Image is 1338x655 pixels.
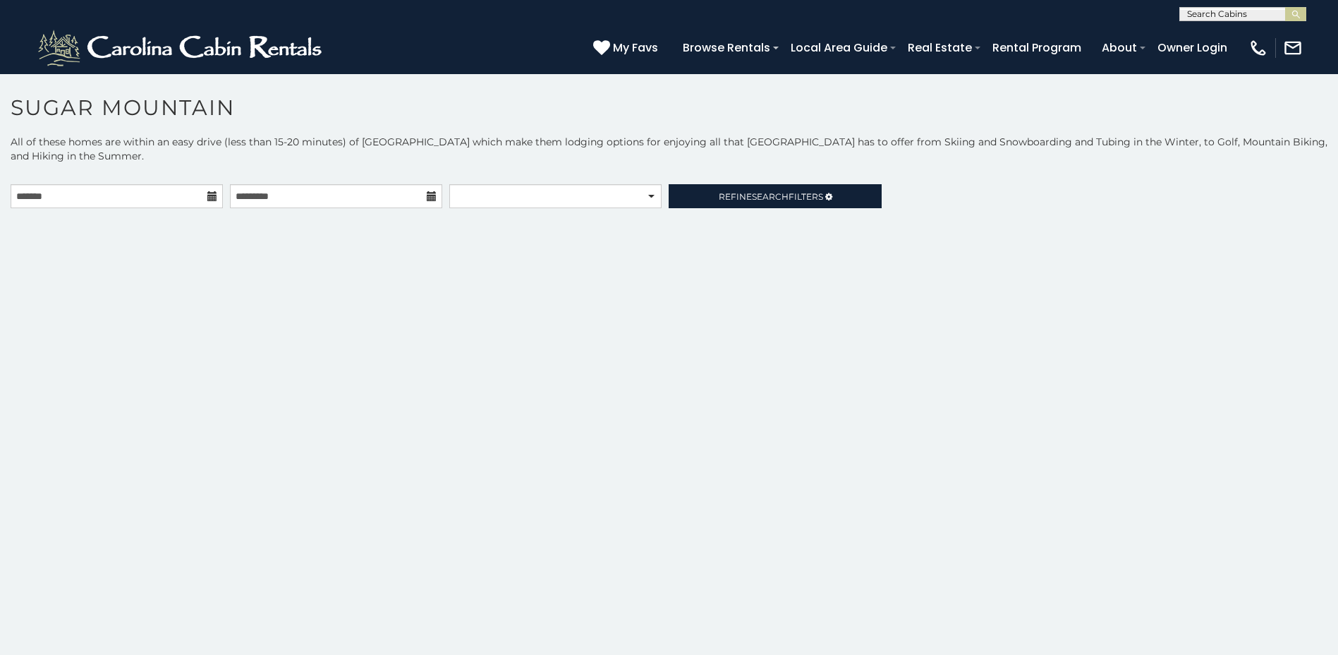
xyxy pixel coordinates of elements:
[593,39,662,57] a: My Favs
[752,191,789,202] span: Search
[1248,38,1268,58] img: phone-regular-white.png
[985,35,1088,60] a: Rental Program
[676,35,777,60] a: Browse Rentals
[1283,38,1303,58] img: mail-regular-white.png
[901,35,979,60] a: Real Estate
[35,27,328,69] img: White-1-2.png
[669,184,881,208] a: RefineSearchFilters
[719,191,823,202] span: Refine Filters
[784,35,894,60] a: Local Area Guide
[1150,35,1234,60] a: Owner Login
[613,39,658,56] span: My Favs
[1095,35,1144,60] a: About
